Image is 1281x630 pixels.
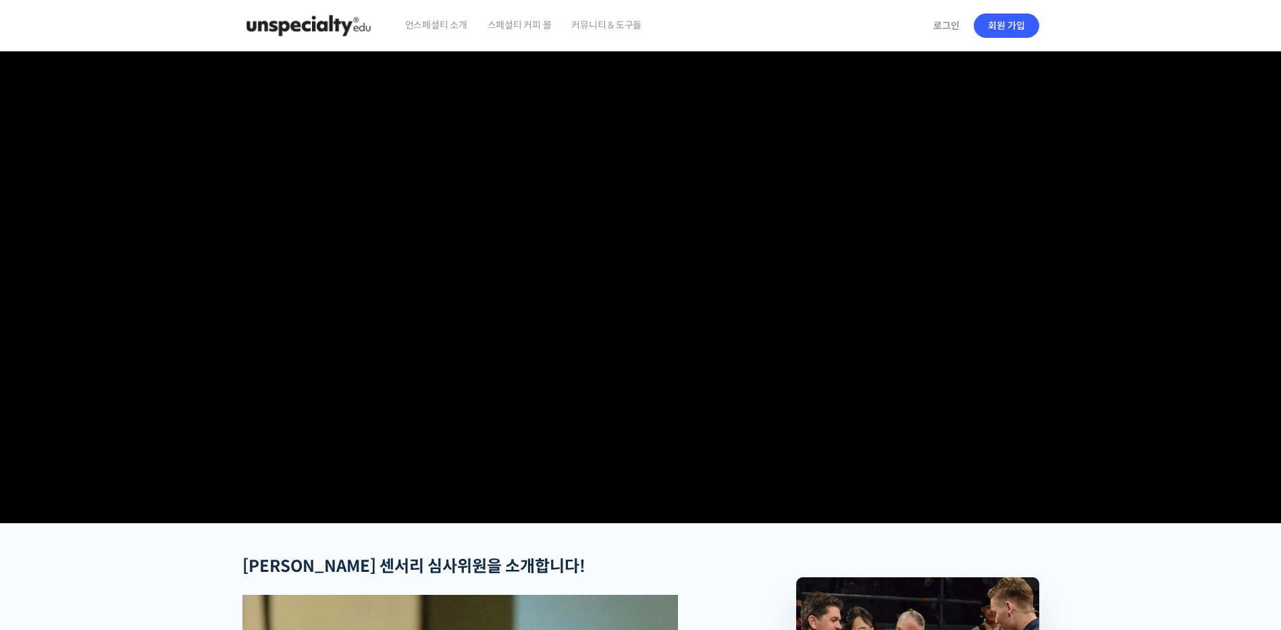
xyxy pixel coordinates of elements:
[925,10,968,41] a: 로그인
[242,556,585,577] strong: [PERSON_NAME] 센서리 심사위원을 소개합니다!
[974,14,1039,38] a: 회원 가입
